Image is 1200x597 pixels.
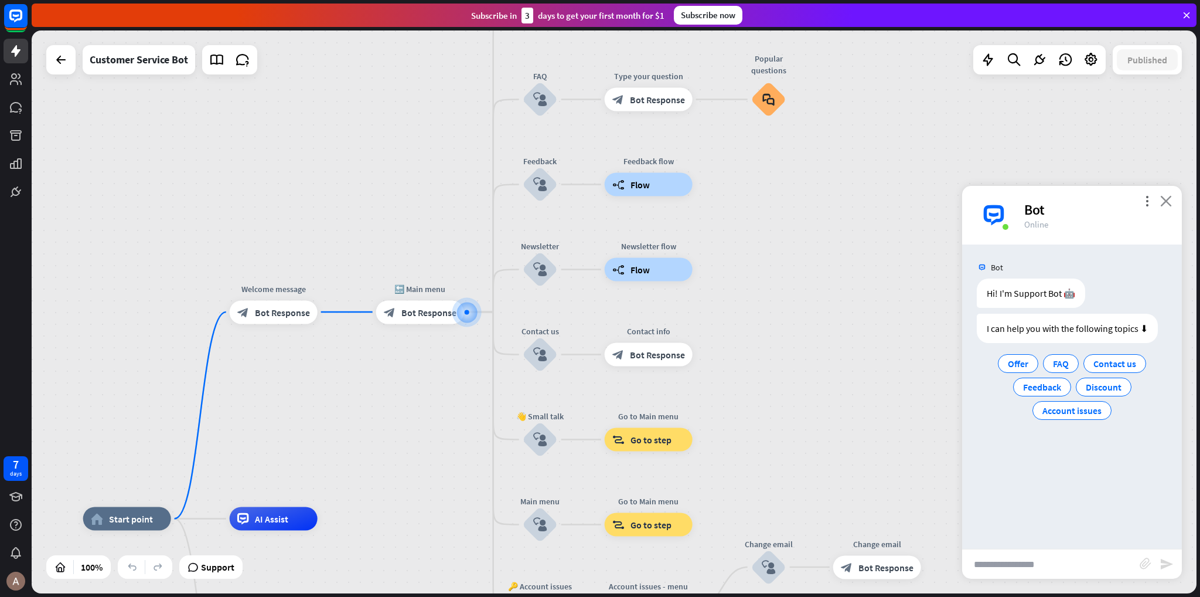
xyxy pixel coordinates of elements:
[1008,358,1028,369] span: Offer
[630,434,671,446] span: Go to step
[612,434,625,446] i: block_goto
[674,6,742,25] div: Subscribe now
[1042,405,1102,416] span: Account issues
[505,240,575,252] div: Newsletter
[1053,358,1069,369] span: FAQ
[1160,557,1174,571] i: send
[9,5,45,40] button: Open LiveChat chat widget
[1024,201,1168,219] div: Bot
[977,314,1158,343] div: I can help you with the following topics ⬇
[533,263,547,277] i: block_user_input
[596,155,701,167] div: Feedback flow
[762,93,775,106] i: block_faq
[13,459,19,470] div: 7
[841,561,853,573] i: block_bot_response
[630,264,650,276] span: Flow
[1023,381,1061,393] span: Feedback
[255,513,288,525] span: AI Assist
[1140,558,1151,569] i: block_attachment
[596,581,701,592] div: Account issues - menu
[533,348,547,362] i: block_user_input
[1024,219,1168,230] div: Online
[742,53,795,76] div: Popular questions
[596,70,701,82] div: Type your question
[630,349,685,361] span: Bot Response
[630,179,650,191] span: Flow
[612,519,625,531] i: block_goto
[4,456,28,481] a: 7 days
[1086,381,1121,393] span: Discount
[612,179,625,191] i: builder_tree
[612,349,624,361] i: block_bot_response
[824,538,930,549] div: Change email
[505,411,575,422] div: 👋 Small talk
[533,178,547,192] i: block_user_input
[1160,195,1172,206] i: close
[384,306,396,318] i: block_bot_response
[533,433,547,447] i: block_user_input
[505,496,575,507] div: Main menu
[630,94,685,106] span: Bot Response
[858,561,913,573] span: Bot Response
[596,496,701,507] div: Go to Main menu
[367,283,473,294] div: 🔙 Main menu
[91,513,103,525] i: home_2
[991,262,1003,273] span: Bot
[612,264,625,276] i: builder_tree
[77,558,106,576] div: 100%
[1093,358,1136,369] span: Contact us
[505,581,575,592] div: 🔑 Account issues
[596,325,701,337] div: Contact info
[612,94,624,106] i: block_bot_response
[533,93,547,107] i: block_user_input
[734,538,804,549] div: Change email
[90,45,188,74] div: Customer Service Bot
[237,306,249,318] i: block_bot_response
[630,519,671,531] span: Go to step
[505,155,575,167] div: Feedback
[505,70,575,82] div: FAQ
[1117,49,1178,70] button: Published
[596,240,701,252] div: Newsletter flow
[10,470,22,478] div: days
[221,283,326,294] div: Welcome message
[596,411,701,422] div: Go to Main menu
[201,558,234,576] span: Support
[1141,195,1153,206] i: more_vert
[401,306,456,318] span: Bot Response
[505,325,575,337] div: Contact us
[521,8,533,23] div: 3
[255,306,310,318] span: Bot Response
[471,8,664,23] div: Subscribe in days to get your first month for $1
[762,560,776,574] i: block_user_input
[533,518,547,532] i: block_user_input
[977,279,1085,308] div: Hi! I'm Support Bot 🤖
[109,513,153,525] span: Start point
